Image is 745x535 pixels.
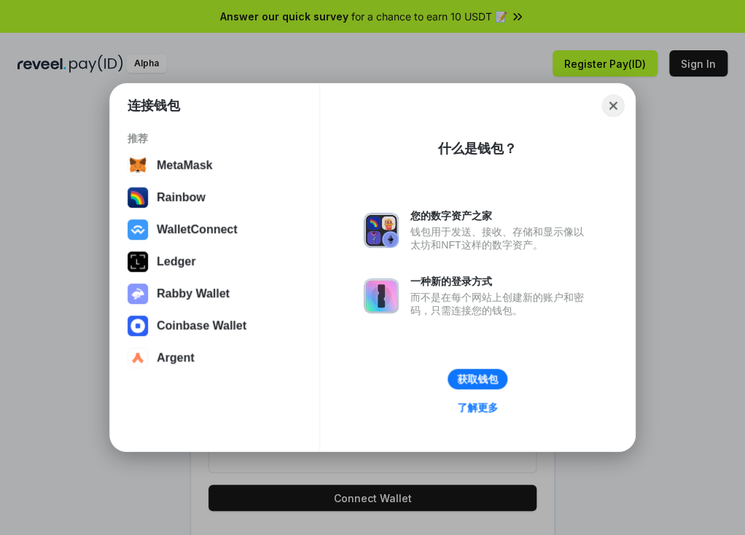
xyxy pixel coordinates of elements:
div: MetaMask [157,159,212,172]
div: 什么是钱包？ [438,140,517,157]
div: 您的数字资产之家 [410,209,591,222]
div: WalletConnect [157,223,238,236]
div: Argent [157,351,195,364]
div: 获取钱包 [457,372,498,386]
button: Coinbase Wallet [123,311,306,340]
div: Rainbow [157,191,206,204]
img: svg+xml,%3Csvg%20width%3D%22120%22%20height%3D%22120%22%20viewBox%3D%220%200%20120%20120%22%20fil... [128,187,148,208]
button: MetaMask [123,151,306,180]
img: svg+xml,%3Csvg%20width%3D%2228%22%20height%3D%2228%22%20viewBox%3D%220%200%2028%2028%22%20fill%3D... [128,155,148,176]
img: svg+xml,%3Csvg%20width%3D%2228%22%20height%3D%2228%22%20viewBox%3D%220%200%2028%2028%22%20fill%3D... [128,348,148,368]
div: Rabby Wallet [157,287,230,300]
button: Argent [123,343,306,372]
img: svg+xml,%3Csvg%20xmlns%3D%22http%3A%2F%2Fwww.w3.org%2F2000%2Fsvg%22%20fill%3D%22none%22%20viewBox... [364,213,399,248]
div: Ledger [157,255,195,268]
img: svg+xml,%3Csvg%20width%3D%2228%22%20height%3D%2228%22%20viewBox%3D%220%200%2028%2028%22%20fill%3D... [128,219,148,240]
button: 获取钱包 [448,369,507,389]
div: 钱包用于发送、接收、存储和显示像以太坊和NFT这样的数字资产。 [410,225,591,251]
h1: 连接钱包 [128,97,180,114]
div: 而不是在每个网站上创建新的账户和密码，只需连接您的钱包。 [410,291,591,317]
img: svg+xml,%3Csvg%20xmlns%3D%22http%3A%2F%2Fwww.w3.org%2F2000%2Fsvg%22%20fill%3D%22none%22%20viewBox... [364,278,399,313]
div: 了解更多 [457,401,498,414]
div: 推荐 [128,132,302,145]
div: 一种新的登录方式 [410,275,591,288]
a: 了解更多 [448,398,507,417]
div: Coinbase Wallet [157,319,246,332]
button: Rabby Wallet [123,279,306,308]
button: Close [602,95,625,117]
img: svg+xml,%3Csvg%20xmlns%3D%22http%3A%2F%2Fwww.w3.org%2F2000%2Fsvg%22%20fill%3D%22none%22%20viewBox... [128,284,148,304]
img: svg+xml,%3Csvg%20width%3D%2228%22%20height%3D%2228%22%20viewBox%3D%220%200%2028%2028%22%20fill%3D... [128,316,148,336]
button: Rainbow [123,183,306,212]
img: svg+xml,%3Csvg%20xmlns%3D%22http%3A%2F%2Fwww.w3.org%2F2000%2Fsvg%22%20width%3D%2228%22%20height%3... [128,251,148,272]
button: Ledger [123,247,306,276]
button: WalletConnect [123,215,306,244]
